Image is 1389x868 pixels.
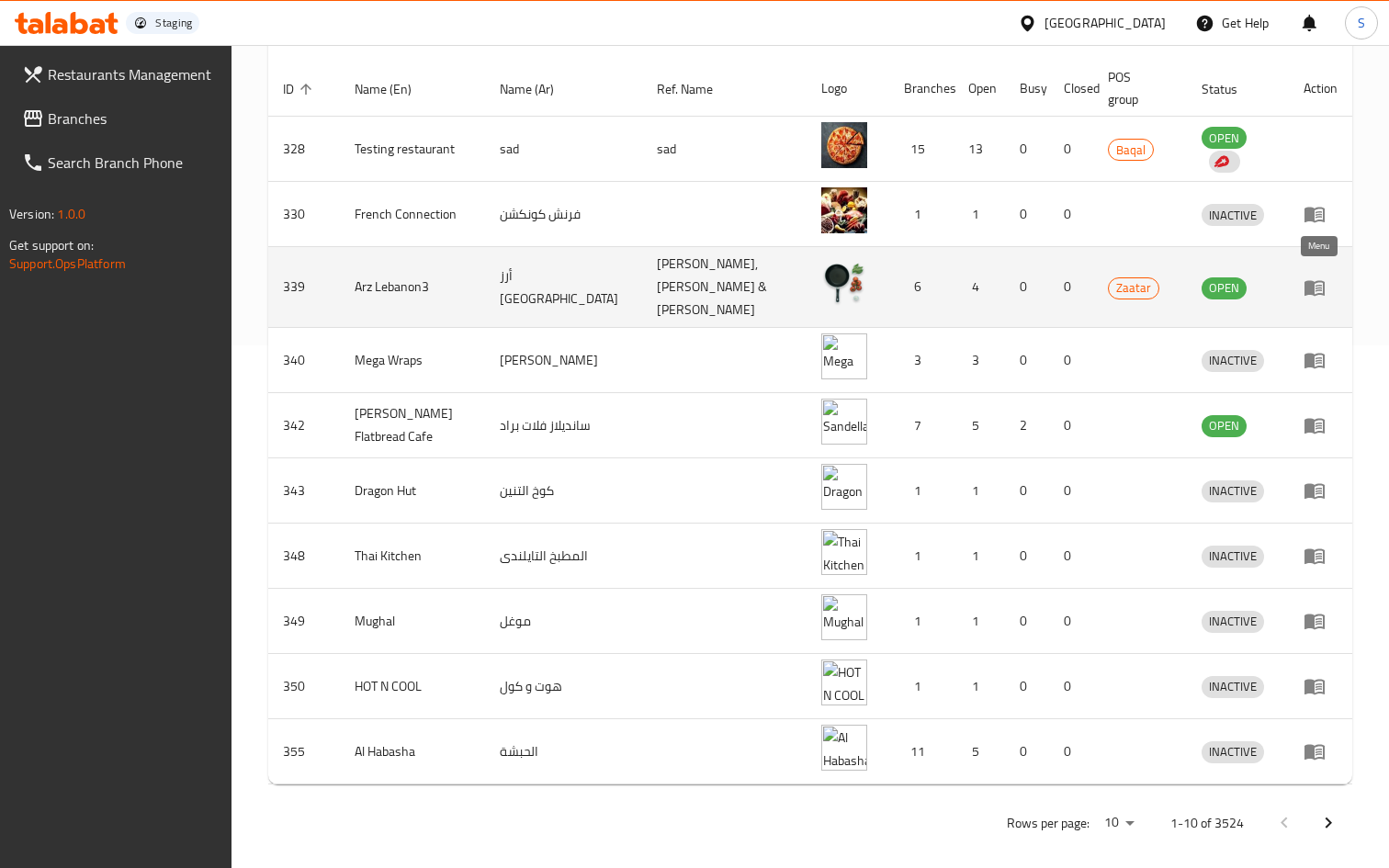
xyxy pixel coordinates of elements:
td: 3 [889,328,954,393]
td: Mughal [340,589,485,654]
div: INACTIVE [1202,546,1264,568]
td: sad [485,117,642,182]
th: Busy [1005,61,1049,117]
td: 13 [954,117,1005,182]
span: S [1358,13,1365,33]
span: INACTIVE [1202,480,1264,502]
td: 0 [1049,393,1093,458]
td: 0 [1005,247,1049,328]
td: 5 [954,393,1005,458]
td: 1 [889,654,954,719]
td: 1 [889,458,954,524]
td: [PERSON_NAME] [485,328,642,393]
td: أرز [GEOGRAPHIC_DATA] [485,247,642,328]
td: 2 [1005,393,1049,458]
td: 349 [268,589,340,654]
td: French Connection [340,182,485,247]
td: Thai Kitchen [340,524,485,589]
a: Branches [7,96,232,141]
div: Indicates that the vendor menu management has been moved to DH Catalog service [1209,151,1240,173]
span: Get support on: [9,233,94,257]
span: INACTIVE [1202,350,1264,371]
td: 0 [1005,328,1049,393]
td: Al Habasha [340,719,485,784]
div: INACTIVE [1202,204,1264,226]
span: Status [1202,78,1261,100]
td: 340 [268,328,340,393]
td: [PERSON_NAME] Flatbread Cafe [340,393,485,458]
img: Arz Lebanon3 [821,261,867,307]
div: Menu [1304,203,1338,225]
span: Search Branch Phone [48,152,218,174]
td: 5 [954,719,1005,784]
td: 343 [268,458,340,524]
td: هوت و كول [485,654,642,719]
td: 0 [1005,182,1049,247]
span: Branches [48,107,218,130]
td: 1 [954,458,1005,524]
span: INACTIVE [1202,741,1264,762]
td: 330 [268,182,340,247]
td: 11 [889,719,954,784]
td: 328 [268,117,340,182]
td: 0 [1005,524,1049,589]
span: Ref. Name [657,78,737,100]
td: HOT N COOL [340,654,485,719]
span: POS group [1108,66,1165,110]
span: OPEN [1202,415,1247,436]
td: 0 [1005,117,1049,182]
td: 339 [268,247,340,328]
span: 1.0.0 [57,202,85,226]
td: 0 [1049,654,1093,719]
div: INACTIVE [1202,676,1264,698]
div: INACTIVE [1202,611,1264,633]
div: Rows per page: [1097,809,1141,837]
span: OPEN [1202,277,1247,299]
td: 348 [268,524,340,589]
td: 6 [889,247,954,328]
p: Rows per page: [1007,812,1090,835]
td: 1 [954,524,1005,589]
td: 4 [954,247,1005,328]
p: 1-10 of 3524 [1170,812,1244,835]
td: 350 [268,654,340,719]
td: Dragon Hut [340,458,485,524]
div: Menu [1304,675,1338,697]
span: INACTIVE [1202,611,1264,632]
td: 0 [1005,589,1049,654]
th: Closed [1049,61,1093,117]
div: Menu [1304,610,1338,632]
td: 0 [1049,524,1093,589]
button: Next page [1306,801,1350,845]
a: Search Branch Phone [7,141,232,185]
th: Open [954,61,1005,117]
td: 1 [889,524,954,589]
span: Name (Ar) [500,78,578,100]
img: Mega Wraps [821,333,867,379]
td: فرنش كونكشن [485,182,642,247]
img: Sandella's Flatbread Cafe [821,399,867,445]
div: OPEN [1202,415,1247,437]
td: 1 [889,589,954,654]
td: Arz Lebanon3 [340,247,485,328]
td: سانديلاز فلات براد [485,393,642,458]
img: Thai Kitchen [821,529,867,575]
td: sad [642,117,807,182]
td: 0 [1005,458,1049,524]
th: Action [1289,61,1352,117]
td: 1 [954,182,1005,247]
div: INACTIVE [1202,480,1264,502]
td: موغل [485,589,642,654]
div: OPEN [1202,277,1247,299]
td: [PERSON_NAME],[PERSON_NAME] & [PERSON_NAME] [642,247,807,328]
td: 0 [1005,654,1049,719]
span: Baqal [1109,140,1153,161]
div: [GEOGRAPHIC_DATA] [1045,13,1166,33]
td: 342 [268,393,340,458]
td: 15 [889,117,954,182]
th: Branches [889,61,954,117]
span: ID [283,78,318,100]
td: كوخ التنين [485,458,642,524]
td: 1 [954,589,1005,654]
div: INACTIVE [1202,741,1264,763]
